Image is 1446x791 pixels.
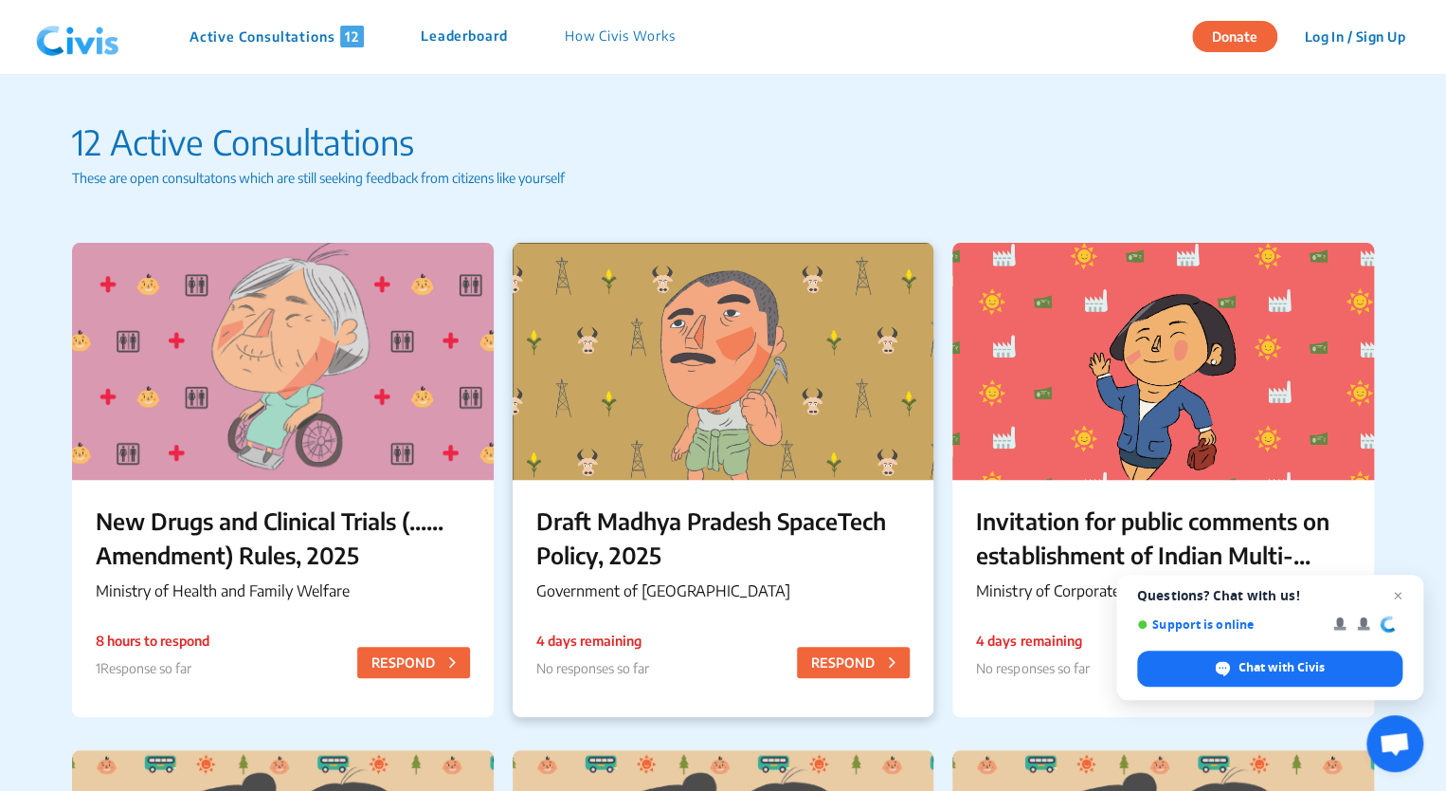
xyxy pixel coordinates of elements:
[976,660,1089,676] span: No responses so far
[1137,588,1402,603] span: Questions? Chat with us!
[1292,22,1418,51] button: Log In / Sign Up
[421,26,508,47] p: Leaderboard
[96,579,469,602] p: Ministry of Health and Family Welfare
[100,660,191,676] span: Response so far
[1137,651,1402,687] div: Chat with Civis
[72,243,493,717] a: New Drugs and Clinical Trials (...... Amendment) Rules, 2025Ministry of Health and Family Welfare...
[357,647,470,678] button: RESPOND
[536,660,649,676] span: No responses so far
[536,579,910,602] p: Government of [GEOGRAPHIC_DATA]
[72,168,1373,188] p: These are open consultatons which are still seeking feedback from citizens like yourself
[1366,715,1423,772] div: Open chat
[513,243,933,717] a: Draft Madhya Pradesh SpaceTech Policy, 2025Government of [GEOGRAPHIC_DATA]4 days remaining No res...
[976,579,1349,602] p: Ministry of Corporate Affairs
[72,117,1373,168] p: 12 Active Consultations
[536,631,649,651] p: 4 days remaining
[952,243,1373,717] a: Invitation for public comments on establishment of Indian Multi-Disciplinary Partnership (MDP) fi...
[1192,21,1277,52] button: Donate
[1386,584,1409,607] span: Close chat
[1137,617,1320,632] span: Support is online
[976,504,1349,572] p: Invitation for public comments on establishment of Indian Multi-Disciplinary Partnership (MDP) firms
[797,647,910,678] button: RESPOND
[1192,26,1292,45] a: Donate
[565,26,676,47] p: How Civis Works
[96,504,469,572] p: New Drugs and Clinical Trials (...... Amendment) Rules, 2025
[1238,659,1325,676] span: Chat with Civis
[28,9,127,65] img: navlogo.png
[190,26,364,47] p: Active Consultations
[976,631,1089,651] p: 4 days remaining
[340,26,364,47] span: 12
[96,631,209,651] p: 8 hours to respond
[536,504,910,572] p: Draft Madhya Pradesh SpaceTech Policy, 2025
[96,658,209,678] p: 1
